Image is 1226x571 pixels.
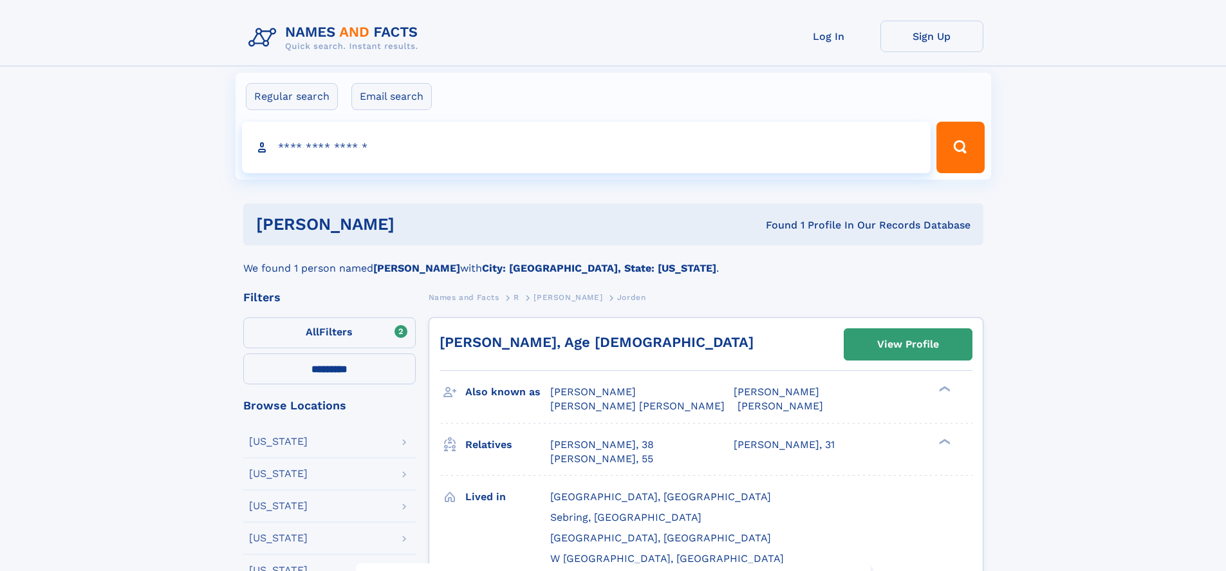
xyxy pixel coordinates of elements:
a: [PERSON_NAME], 38 [550,438,654,452]
label: Regular search [246,83,338,110]
button: Search Button [936,122,984,173]
a: View Profile [844,329,972,360]
span: [GEOGRAPHIC_DATA], [GEOGRAPHIC_DATA] [550,491,771,503]
span: All [306,326,319,338]
a: R [514,289,519,305]
div: [US_STATE] [249,533,308,543]
div: Browse Locations [243,400,416,411]
label: Email search [351,83,432,110]
span: [PERSON_NAME] [PERSON_NAME] [550,400,725,412]
div: [US_STATE] [249,469,308,479]
a: [PERSON_NAME], 31 [734,438,835,452]
a: [PERSON_NAME], 55 [550,452,653,466]
input: search input [242,122,931,173]
label: Filters [243,317,416,348]
div: View Profile [877,330,939,359]
h1: [PERSON_NAME] [256,216,580,232]
b: [PERSON_NAME] [373,262,460,274]
span: [PERSON_NAME] [738,400,823,412]
h3: Lived in [465,486,550,508]
span: [PERSON_NAME] [734,386,819,398]
span: R [514,293,519,302]
b: City: [GEOGRAPHIC_DATA], State: [US_STATE] [482,262,716,274]
div: We found 1 person named with . [243,245,983,276]
div: Found 1 Profile In Our Records Database [580,218,971,232]
img: Logo Names and Facts [243,21,429,55]
span: [PERSON_NAME] [534,293,602,302]
div: [US_STATE] [249,436,308,447]
span: W [GEOGRAPHIC_DATA], [GEOGRAPHIC_DATA] [550,552,784,565]
a: [PERSON_NAME] [534,289,602,305]
div: Filters [243,292,416,303]
a: [PERSON_NAME], Age [DEMOGRAPHIC_DATA] [440,334,754,350]
span: Sebring, [GEOGRAPHIC_DATA] [550,511,701,523]
a: Sign Up [880,21,983,52]
h3: Also known as [465,381,550,403]
a: Log In [777,21,880,52]
span: [PERSON_NAME] [550,386,636,398]
div: ❯ [936,385,951,393]
div: [US_STATE] [249,501,308,511]
h3: Relatives [465,434,550,456]
span: [GEOGRAPHIC_DATA], [GEOGRAPHIC_DATA] [550,532,771,544]
div: ❯ [936,437,951,445]
a: Names and Facts [429,289,499,305]
span: Jorden [617,293,646,302]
